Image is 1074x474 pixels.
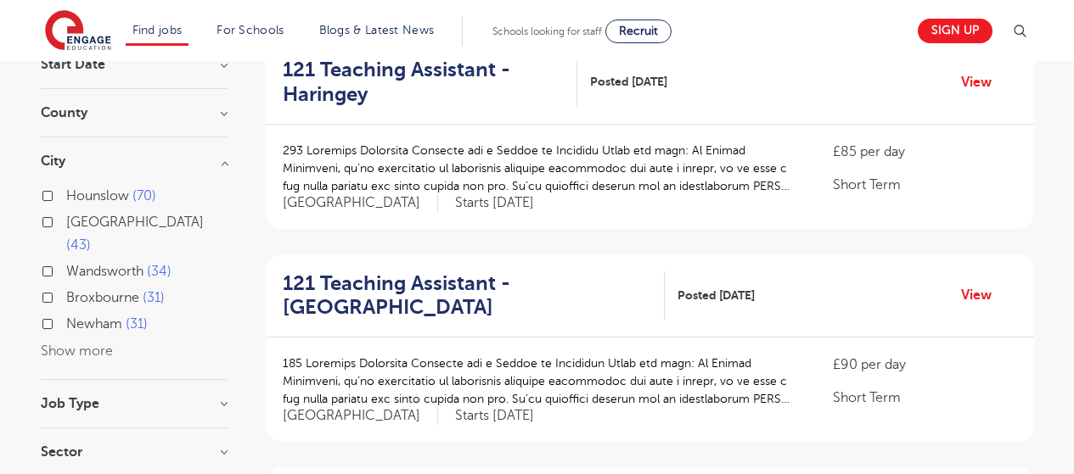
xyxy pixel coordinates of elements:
h3: Sector [41,445,228,459]
input: Newham 31 [66,316,77,327]
a: Find jobs [132,24,183,36]
span: Posted [DATE] [678,287,755,304]
span: Hounslow [66,188,129,204]
span: [GEOGRAPHIC_DATA] [283,194,438,212]
h2: 121 Teaching Assistant - [GEOGRAPHIC_DATA] [283,271,652,321]
span: Recruit [619,25,658,37]
h3: Start Date [41,58,228,71]
span: [GEOGRAPHIC_DATA] [283,407,438,425]
a: View [961,71,1004,93]
span: Posted [DATE] [590,73,667,91]
a: 121 Teaching Assistant - [GEOGRAPHIC_DATA] [283,271,666,321]
h3: City [41,154,228,168]
span: 31 [143,290,165,305]
p: 293 Loremips Dolorsita Consecte adi e Seddoe te Incididu Utlab etd magn: Al Enimad Minimveni, qu’... [283,142,800,195]
a: View [961,284,1004,306]
p: £85 per day [833,142,1016,162]
a: Recruit [605,20,672,43]
span: Wandsworth [66,264,143,279]
input: Broxbourne 31 [66,290,77,301]
span: Newham [66,316,122,332]
span: 70 [132,188,156,204]
button: Show more [41,343,113,359]
a: Sign up [918,19,992,43]
img: Engage Education [45,10,111,53]
input: Wandsworth 34 [66,264,77,275]
h2: 121 Teaching Assistant - Haringey [283,58,565,107]
span: 34 [147,264,172,279]
span: Schools looking for staff [492,25,602,37]
span: 43 [66,237,91,253]
input: Hounslow 70 [66,188,77,199]
p: £90 per day [833,354,1016,375]
input: [GEOGRAPHIC_DATA] 43 [66,215,77,226]
a: For Schools [216,24,284,36]
p: Short Term [833,175,1016,195]
span: Broxbourne [66,290,139,305]
p: Starts [DATE] [455,407,534,425]
h3: County [41,106,228,120]
a: 121 Teaching Assistant - Haringey [283,58,578,107]
span: [GEOGRAPHIC_DATA] [66,215,204,230]
p: 185 Loremips Dolorsita Consecte adi e Seddoe te Incididun Utlab etd magn: Al Enimad Minimveni, qu... [283,354,800,408]
span: 31 [126,316,148,332]
p: Short Term [833,388,1016,408]
a: Blogs & Latest News [319,24,435,36]
h3: Job Type [41,397,228,410]
p: Starts [DATE] [455,194,534,212]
